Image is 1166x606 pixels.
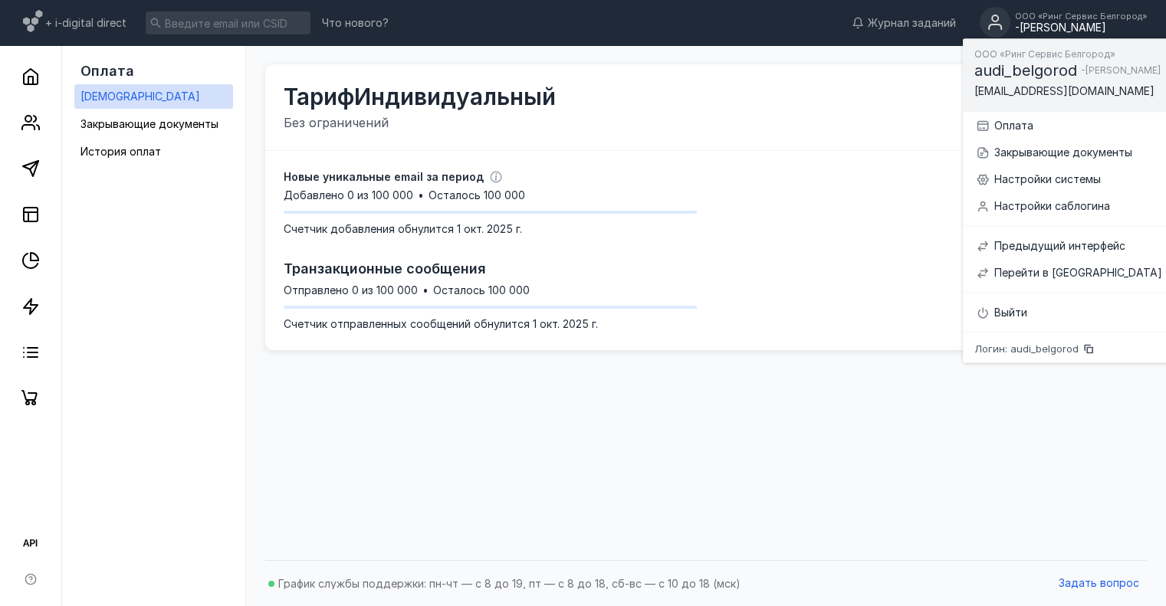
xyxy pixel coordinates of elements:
div: Настройки саблогина [994,198,1162,214]
span: audi_belgorod [974,61,1077,80]
span: Без ограничений [284,113,556,132]
span: -[PERSON_NAME] [1081,64,1161,76]
span: Cчетчик отправленных сообщений обнулится 1 окт. 2025 г. [284,317,598,330]
span: • [422,285,429,296]
a: [DEMOGRAPHIC_DATA] [74,84,233,109]
span: График службы поддержки: пн-чт — с 8 до 19, пт — с 8 до 18, сб-вс — с 10 до 18 (мск) [278,577,741,590]
span: • [418,190,424,201]
span: Оплата [80,63,134,79]
div: Предыдущий интерфейс [994,238,1162,254]
span: Новые уникальные email за период [284,169,484,185]
a: Журнал заданий [844,15,964,31]
a: Что нового? [314,18,396,28]
div: Оплата [994,118,1162,133]
span: + i-digital direct [45,15,126,31]
span: Задать вопрос [1059,577,1139,590]
span: Закрывающие документы [80,117,218,130]
span: Что нового? [322,18,389,28]
span: Тариф Индивидуальный [284,83,556,110]
span: Транзакционные сообщения [284,260,486,277]
a: История оплат [74,139,233,164]
div: ООО «Ринг Сервис Белгород» [1015,11,1147,21]
a: + i-digital direct [23,8,126,38]
span: Счетчик добавления обнулится 1 окт. 2025 г. [284,222,522,235]
span: Осталось 100 000 [433,283,530,298]
span: Журнал заданий [868,15,956,31]
div: Закрывающие документы [994,145,1162,160]
button: Задать вопрос [1051,572,1147,595]
span: Осталось 100 000 [429,188,525,203]
span: История оплат [80,145,161,158]
a: Закрывающие документы [74,112,233,136]
div: Настройки системы [994,172,1162,187]
span: Отправлено 0 из 100 000 [284,283,418,298]
span: ООО «Ринг Сервис Белгород» [974,48,1115,60]
span: Добавлено 0 из 100 000 [284,188,413,203]
input: Введите email или CSID [146,11,310,34]
span: [EMAIL_ADDRESS][DOMAIN_NAME] [974,84,1155,97]
div: Выйти [994,305,1162,320]
div: -[PERSON_NAME] [1015,21,1147,34]
span: [DEMOGRAPHIC_DATA] [80,90,200,103]
span: Логин: audi_belgorod [974,344,1079,354]
div: Перейти в [GEOGRAPHIC_DATA] [994,265,1162,280]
